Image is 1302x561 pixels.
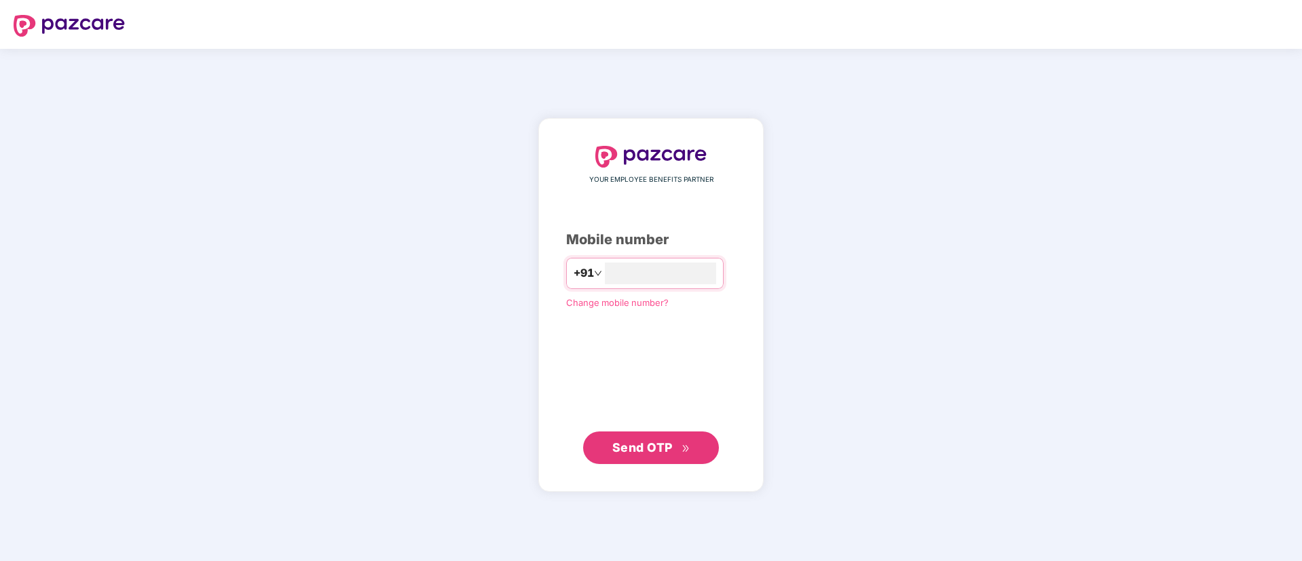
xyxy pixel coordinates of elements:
[589,174,713,185] span: YOUR EMPLOYEE BENEFITS PARTNER
[682,444,690,453] span: double-right
[566,297,669,308] a: Change mobile number?
[14,15,125,37] img: logo
[566,229,736,250] div: Mobile number
[574,265,594,282] span: +91
[595,146,707,168] img: logo
[594,269,602,277] span: down
[583,431,719,464] button: Send OTPdouble-right
[612,440,673,454] span: Send OTP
